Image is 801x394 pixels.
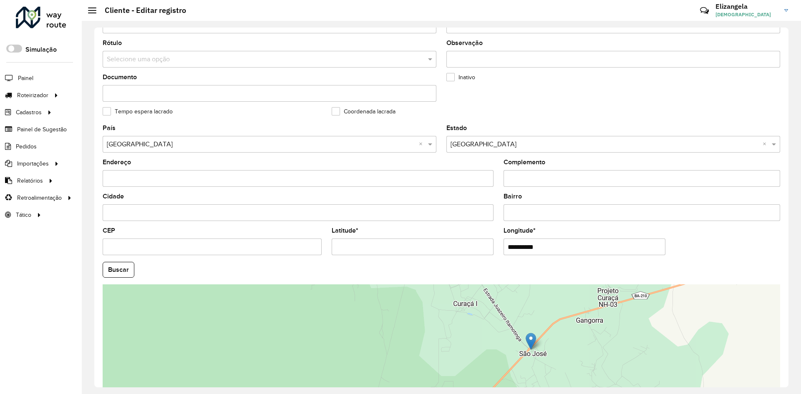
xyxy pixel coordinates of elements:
[446,73,475,82] label: Inativo
[103,157,131,167] label: Endereço
[16,108,42,117] span: Cadastros
[16,211,31,219] span: Tático
[103,262,134,278] button: Buscar
[96,6,186,15] h2: Cliente - Editar registro
[17,125,67,134] span: Painel de Sugestão
[332,107,395,116] label: Coordenada lacrada
[504,157,545,167] label: Complemento
[504,226,536,236] label: Longitude
[695,2,713,20] a: Contato Rápido
[526,333,536,350] img: Marker
[103,72,137,82] label: Documento
[103,123,116,133] label: País
[103,38,122,48] label: Rótulo
[446,38,483,48] label: Observação
[18,74,33,83] span: Painel
[715,11,778,18] span: [DEMOGRAPHIC_DATA]
[103,107,173,116] label: Tempo espera lacrado
[715,3,778,10] h3: Elizangela
[504,191,522,201] label: Bairro
[17,91,48,100] span: Roteirizador
[25,45,57,55] label: Simulação
[419,139,426,149] span: Clear all
[103,191,124,201] label: Cidade
[17,176,43,185] span: Relatórios
[17,159,49,168] span: Importações
[332,226,358,236] label: Latitude
[446,123,467,133] label: Estado
[17,193,62,202] span: Retroalimentação
[16,142,37,151] span: Pedidos
[763,139,770,149] span: Clear all
[103,226,115,236] label: CEP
